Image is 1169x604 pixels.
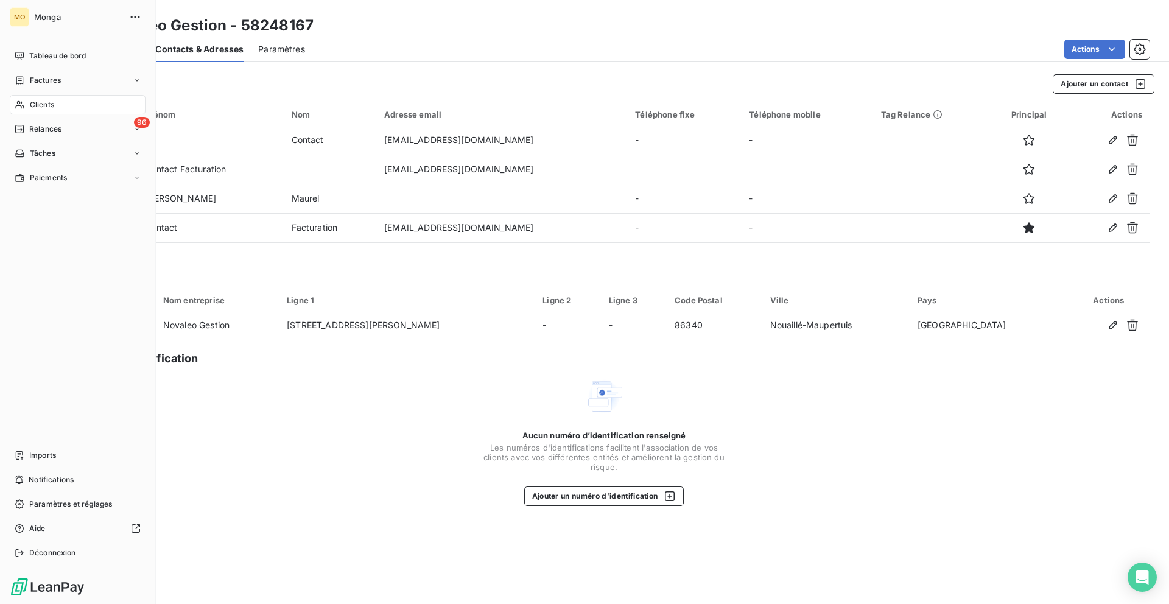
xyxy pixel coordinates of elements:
div: Téléphone mobile [749,110,866,119]
button: Actions [1064,40,1125,59]
td: Nouaillé-Maupertuis [763,311,910,340]
a: Tâches [10,144,146,163]
div: Ligne 1 [287,295,528,305]
span: Tableau de bord [29,51,86,61]
td: [EMAIL_ADDRESS][DOMAIN_NAME] [377,155,628,184]
div: Tag Relance [881,110,983,119]
span: Notifications [29,474,74,485]
span: Relances [29,124,61,135]
div: Principal [998,110,1060,119]
div: Ville [770,295,903,305]
td: [EMAIL_ADDRESS][DOMAIN_NAME] [377,213,628,242]
td: - [535,311,601,340]
a: Imports [10,446,146,465]
div: Ligne 3 [609,295,660,305]
td: Contact [138,213,284,242]
td: [GEOGRAPHIC_DATA] [910,311,1068,340]
a: Factures [10,71,146,90]
td: [EMAIL_ADDRESS][DOMAIN_NAME] [377,125,628,155]
td: Contact [284,125,377,155]
a: Paramètres et réglages [10,494,146,514]
h3: Novaleo Gestion - 58248167 [107,15,314,37]
td: - [628,213,742,242]
div: Ligne 2 [542,295,594,305]
a: Aide [10,519,146,538]
a: 96Relances [10,119,146,139]
div: MO [10,7,29,27]
span: Monga [34,12,122,22]
span: Paiements [30,172,67,183]
td: - [628,125,742,155]
button: Ajouter un contact [1053,74,1154,94]
a: Tableau de bord [10,46,146,66]
td: - [742,125,873,155]
td: - [628,184,742,213]
span: Paramètres [258,43,305,55]
div: Actions [1075,295,1142,305]
span: Clients [30,99,54,110]
div: Code Postal [675,295,756,305]
span: Les numéros d'identifications facilitent l'association de vos clients avec vos différentes entité... [482,443,726,472]
span: Aide [29,523,46,534]
img: Empty state [584,377,623,416]
span: Déconnexion [29,547,76,558]
td: 86340 [667,311,763,340]
span: Contacts & Adresses [155,43,244,55]
button: Ajouter un numéro d’identification [524,486,684,506]
td: Facturation [284,213,377,242]
div: Téléphone fixe [635,110,734,119]
div: Nom [292,110,370,119]
td: - [742,184,873,213]
span: Factures [30,75,61,86]
img: Logo LeanPay [10,577,85,597]
span: Paramètres et réglages [29,499,112,510]
div: Pays [918,295,1061,305]
a: Paiements [10,168,146,188]
span: Aucun numéro d’identification renseigné [522,430,686,440]
span: Tâches [30,148,55,159]
div: Actions [1075,110,1142,119]
a: Clients [10,95,146,114]
div: Prénom [145,110,276,119]
div: Nom entreprise [163,295,272,305]
td: - [742,213,873,242]
td: [PERSON_NAME] [138,184,284,213]
td: [STREET_ADDRESS][PERSON_NAME] [279,311,535,340]
div: Adresse email [384,110,620,119]
td: Contact Facturation [138,155,284,184]
span: Imports [29,450,56,461]
td: - [602,311,667,340]
span: 96 [134,117,150,128]
td: Novaleo Gestion [156,311,279,340]
td: Maurel [284,184,377,213]
div: Open Intercom Messenger [1128,563,1157,592]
